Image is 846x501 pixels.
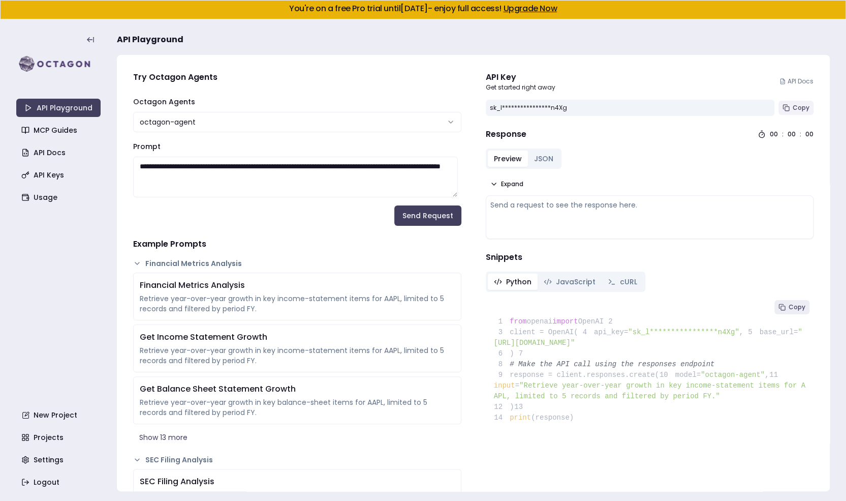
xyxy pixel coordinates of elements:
a: MCP Guides [17,121,102,139]
span: model= [675,371,701,379]
span: 3 [494,327,510,338]
div: Financial Metrics Analysis [140,279,455,291]
span: API Playground [117,34,183,46]
span: , [765,371,769,379]
span: openai [527,317,552,326]
span: response = client.responses.create( [494,371,660,379]
span: 6 [494,348,510,359]
span: 4 [578,327,594,338]
div: Send a request to see the response here. [490,200,809,210]
span: 11 [769,370,785,380]
img: logo-rect-yK7x_WSZ.svg [16,54,101,74]
span: cURL [620,277,637,287]
div: 00 [770,130,778,138]
div: Retrieve year-over-year growth in key income-statement items for AAPL, limited to 5 records and f... [140,293,455,314]
span: print [510,414,531,422]
span: = [515,381,519,390]
button: Send Request [394,205,461,226]
a: Upgrade Now [503,3,557,14]
button: Preview [488,151,528,167]
span: , [739,328,743,336]
span: ) [494,349,514,358]
span: (response) [531,414,574,422]
span: 2 [604,316,620,327]
span: "Retrieve year-over-year growth in key income-statement items for AAPL, limited to 5 records and ... [494,381,805,400]
a: Logout [17,473,102,491]
button: Expand [486,177,527,191]
span: 5 [743,327,760,338]
a: API Playground [16,99,101,117]
span: client = OpenAI( [494,328,578,336]
h4: Response [486,128,526,140]
span: ) [494,403,514,411]
span: # Make the API call using the responses endpoint [510,360,714,368]
button: Show 13 more [133,428,461,447]
div: Retrieve year-over-year growth in key income-statement items for AAPL, limited to 5 records and f... [140,345,455,366]
div: Analyze the latest 10-K filing for AAPL and extract key financial metrics and risk factors. [140,490,455,500]
span: JavaScript [556,277,596,287]
span: Copy [789,303,805,311]
div: SEC Filing Analysis [140,476,455,488]
div: Get Income Statement Growth [140,331,455,343]
h4: Try Octagon Agents [133,71,461,83]
a: Settings [17,451,102,469]
button: SEC Filing Analysis [133,455,461,465]
button: Financial Metrics Analysis [133,258,461,269]
span: Python [506,277,531,287]
h5: You're on a free Pro trial until [DATE] - enjoy full access! [9,5,837,13]
div: : [782,130,784,138]
a: API Keys [17,166,102,184]
a: API Docs [779,77,813,85]
div: 00 [788,130,796,138]
span: import [552,317,578,326]
label: Octagon Agents [133,97,195,107]
span: "octagon-agent" [701,371,765,379]
button: Copy [774,300,809,314]
a: New Project [17,406,102,424]
h4: Snippets [486,251,814,263]
a: API Docs [17,143,102,162]
div: Retrieve year-over-year growth in key balance-sheet items for AAPL, limited to 5 records and filt... [140,397,455,418]
a: Usage [17,188,102,207]
span: 7 [514,348,530,359]
p: Get started right away [486,83,555,92]
span: 1 [494,316,510,327]
span: 9 [494,370,510,380]
span: input [494,381,515,390]
div: Get Balance Sheet Statement Growth [140,383,455,395]
span: Expand [501,180,523,188]
div: API Key [486,71,555,83]
span: 12 [494,402,510,412]
div: : [800,130,801,138]
span: from [510,317,527,326]
span: OpenAI [578,317,603,326]
h4: Example Prompts [133,238,461,250]
button: JSON [528,151,559,167]
span: 13 [514,402,530,412]
label: Prompt [133,141,161,152]
span: 14 [494,412,510,423]
div: 00 [805,130,813,138]
span: api_key= [594,328,628,336]
button: Copy [778,101,813,115]
span: Copy [793,104,809,112]
a: Projects [17,428,102,447]
span: 10 [659,370,675,380]
span: 8 [494,359,510,370]
span: base_url= [759,328,798,336]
